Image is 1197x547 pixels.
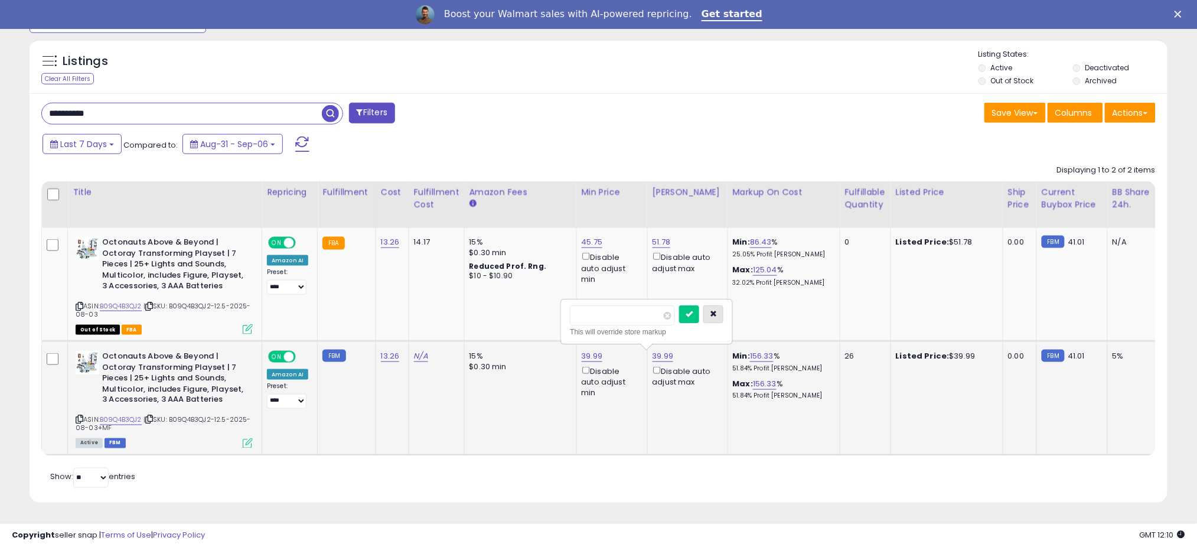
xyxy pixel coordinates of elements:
[102,351,246,409] b: Octonauts Above & Beyond | Octoray Transforming Playset | 7 Pieces | 25+ Lights and Sounds, Multi...
[416,5,435,24] img: Profile image for Adrian
[76,237,253,333] div: ASIN:
[267,255,308,266] div: Amazon AI
[753,264,777,276] a: 125.04
[896,351,994,362] div: $39.99
[896,186,998,198] div: Listed Price
[294,352,313,362] span: OFF
[728,181,840,228] th: The percentage added to the cost of goods (COGS) that forms the calculator for Min & Max prices.
[294,238,313,248] span: OFF
[469,271,567,281] div: $10 - $10.90
[102,237,246,295] b: Octonauts Above & Beyond | Octoray Transforming Playset | 7 Pieces | 25+ Lights and Sounds, Multi...
[733,364,831,373] p: 51.84% Profit [PERSON_NAME]
[349,103,395,123] button: Filters
[153,529,205,541] a: Privacy Policy
[733,236,751,248] b: Min:
[750,350,774,362] a: 156.33
[570,326,723,338] div: This will override store markup
[582,350,603,362] a: 39.99
[381,186,404,198] div: Cost
[63,53,108,70] h5: Listings
[1175,11,1186,18] div: Close
[733,186,835,198] div: Markup on Cost
[414,350,428,362] a: N/A
[267,268,308,295] div: Preset:
[322,237,344,250] small: FBA
[1113,237,1152,248] div: N/A
[984,103,1046,123] button: Save View
[122,325,142,335] span: FBA
[582,186,642,198] div: Min Price
[322,186,370,198] div: Fulfillment
[469,237,567,248] div: 15%
[269,352,284,362] span: ON
[896,236,950,248] b: Listed Price:
[76,351,99,375] img: 41OxM4E8HnL._SL40_.jpg
[322,350,345,362] small: FBM
[267,382,308,409] div: Preset:
[76,237,99,261] img: 41OxM4E8HnL._SL40_.jpg
[43,134,122,154] button: Last 7 Days
[733,351,831,373] div: %
[582,364,638,399] div: Disable auto adjust min
[469,261,547,271] b: Reduced Prof. Rng.
[123,139,178,151] span: Compared to:
[1008,237,1028,248] div: 0.00
[381,350,400,362] a: 13.26
[105,438,126,448] span: FBM
[41,73,94,84] div: Clear All Filters
[733,237,831,259] div: %
[269,238,284,248] span: ON
[653,350,674,362] a: 39.99
[653,364,719,388] div: Disable auto adjust max
[733,250,831,259] p: 25.05% Profit [PERSON_NAME]
[469,198,477,209] small: Amazon Fees.
[1068,236,1085,248] span: 41.01
[750,236,772,248] a: 86.43
[60,138,107,150] span: Last 7 Days
[1113,351,1152,362] div: 5%
[414,237,455,248] div: 14.17
[1048,103,1103,123] button: Columns
[653,250,719,273] div: Disable auto adjust max
[1068,350,1085,362] span: 41.01
[73,186,257,198] div: Title
[76,415,251,433] span: | SKU: B09Q4B3QJ2-12.5-2025-08-03+MF
[381,236,400,248] a: 13.26
[1055,107,1092,119] span: Columns
[1042,186,1103,211] div: Current Buybox Price
[979,49,1167,60] p: Listing States:
[267,186,312,198] div: Repricing
[991,76,1034,86] label: Out of Stock
[469,186,572,198] div: Amazon Fees
[896,350,950,362] b: Listed Price:
[582,236,603,248] a: 45.75
[100,301,142,311] a: B09Q4B3QJ2
[845,186,886,211] div: Fulfillable Quantity
[100,415,142,425] a: B09Q4B3QJ2
[1085,76,1117,86] label: Archived
[1105,103,1156,123] button: Actions
[1008,186,1032,211] div: Ship Price
[1008,351,1028,362] div: 0.00
[733,279,831,287] p: 32.02% Profit [PERSON_NAME]
[733,350,751,362] b: Min:
[1042,236,1065,248] small: FBM
[267,369,308,380] div: Amazon AI
[1085,63,1129,73] label: Deactivated
[733,264,754,275] b: Max:
[12,530,205,541] div: seller snap | |
[753,378,777,390] a: 156.33
[1140,529,1185,541] span: 2025-09-14 12:10 GMT
[1113,186,1156,211] div: BB Share 24h.
[50,471,135,483] span: Show: entries
[733,379,831,401] div: %
[991,63,1013,73] label: Active
[101,529,151,541] a: Terms of Use
[896,237,994,248] div: $51.78
[1042,350,1065,362] small: FBM
[182,134,283,154] button: Aug-31 - Sep-06
[469,351,567,362] div: 15%
[733,265,831,286] div: %
[469,248,567,258] div: $0.30 min
[76,351,253,447] div: ASIN:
